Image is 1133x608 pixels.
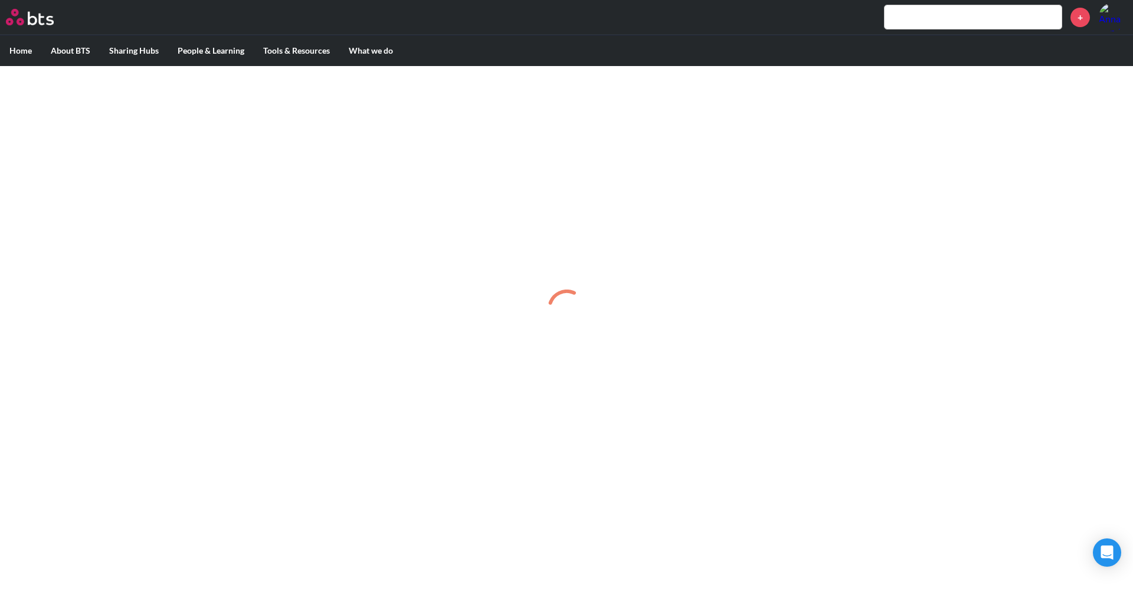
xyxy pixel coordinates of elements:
label: What we do [339,35,402,66]
img: Anna Bondarenko [1099,3,1127,31]
label: Sharing Hubs [100,35,168,66]
label: Tools & Resources [254,35,339,66]
a: Go home [6,9,76,25]
div: Open Intercom Messenger [1093,538,1121,567]
a: Profile [1099,3,1127,31]
img: BTS Logo [6,9,54,25]
label: About BTS [41,35,100,66]
label: People & Learning [168,35,254,66]
a: + [1070,8,1090,27]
